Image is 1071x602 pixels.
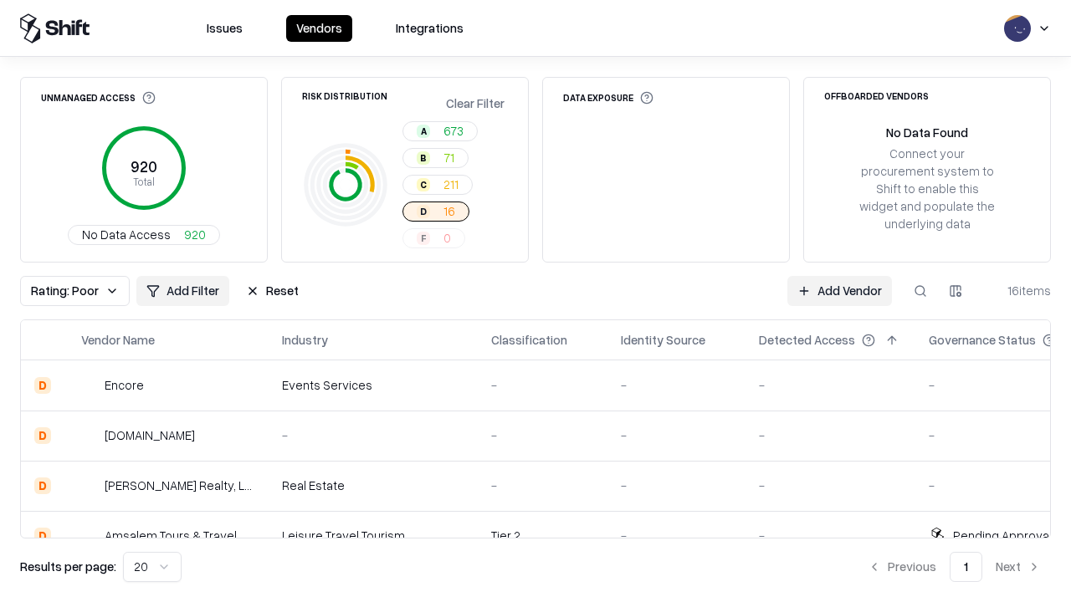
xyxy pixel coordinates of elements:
span: 920 [184,226,206,243]
div: D [34,477,51,494]
button: Vendors [286,15,352,42]
div: Unmanaged Access [41,91,156,105]
div: Identity Source [621,331,705,349]
div: D [34,427,51,444]
div: Offboarded Vendors [824,91,929,100]
div: Pending Approval [953,527,1052,544]
div: - [621,527,732,544]
div: Real Estate [282,477,464,494]
div: Vendor Name [81,331,155,349]
button: A673 [402,121,478,141]
button: B71 [402,148,469,168]
div: - [491,376,594,394]
div: Data Exposure [563,91,653,105]
span: Rating: Poor [31,282,99,299]
div: - [759,527,902,544]
div: B [417,151,430,165]
div: [PERSON_NAME] Realty, LLC [105,477,255,494]
nav: pagination [858,552,1051,582]
button: Issues [197,15,253,42]
div: - [759,376,902,394]
button: Rating: Poor [20,276,130,306]
div: Encore [105,376,144,394]
img: Amsalem Tours & Travel [81,528,98,544]
div: - [621,376,732,394]
div: Leisure Travel Tourism [282,527,464,544]
div: - [759,477,902,494]
span: 211 [443,176,459,193]
a: Add Vendor [787,276,892,306]
button: Clear Filter [443,91,508,115]
div: Classification [491,331,567,349]
p: Results per page: [20,558,116,575]
img: Encore [81,377,98,394]
div: Amsalem Tours & Travel [105,527,237,544]
span: 673 [443,122,464,140]
div: D [34,528,51,544]
div: Governance Status [929,331,1036,349]
div: - [759,426,902,444]
div: - [491,477,594,494]
div: Detected Access [759,331,855,349]
tspan: 920 [131,157,157,176]
button: C211 [402,175,473,195]
button: Reset [236,276,309,306]
div: A [417,125,430,138]
img: gov.uk [81,427,98,444]
div: D [34,377,51,394]
button: No Data Access920 [68,225,220,245]
div: Events Services [282,376,464,394]
div: No Data Found [886,124,968,141]
span: No Data Access [82,226,171,243]
div: D [417,205,430,218]
div: Tier 2 [491,527,594,544]
div: - [621,477,732,494]
span: 71 [443,149,454,166]
div: 16 items [984,282,1051,299]
button: Integrations [386,15,474,42]
div: Industry [282,331,328,349]
div: - [621,426,732,444]
tspan: Total [133,175,155,188]
div: C [417,178,430,191]
img: Keller Williams Realty, LLC [81,477,98,494]
span: 16 [443,202,455,220]
button: 1 [950,552,982,582]
div: Risk Distribution [302,91,387,100]
div: [DOMAIN_NAME] [105,426,195,444]
button: D16 [402,202,469,222]
button: Add Filter [136,276,229,306]
div: - [282,426,464,444]
div: Connect your procurement system to Shift to enable this widget and populate the underlying data [858,145,997,233]
div: - [491,426,594,444]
